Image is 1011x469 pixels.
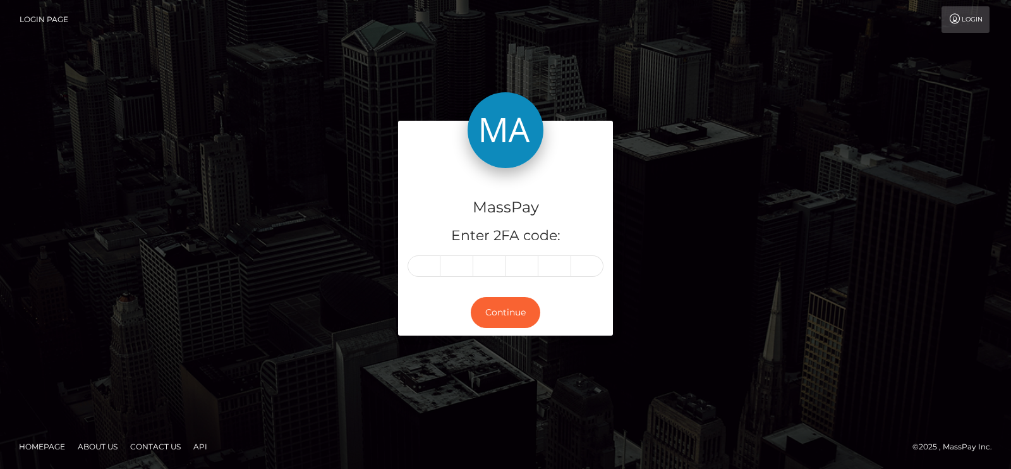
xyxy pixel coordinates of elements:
[14,437,70,456] a: Homepage
[468,92,543,168] img: MassPay
[941,6,990,33] a: Login
[73,437,123,456] a: About Us
[125,437,186,456] a: Contact Us
[912,440,1002,454] div: © 2025 , MassPay Inc.
[20,6,68,33] a: Login Page
[471,297,540,328] button: Continue
[188,437,212,456] a: API
[408,226,603,246] h5: Enter 2FA code:
[408,197,603,219] h4: MassPay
